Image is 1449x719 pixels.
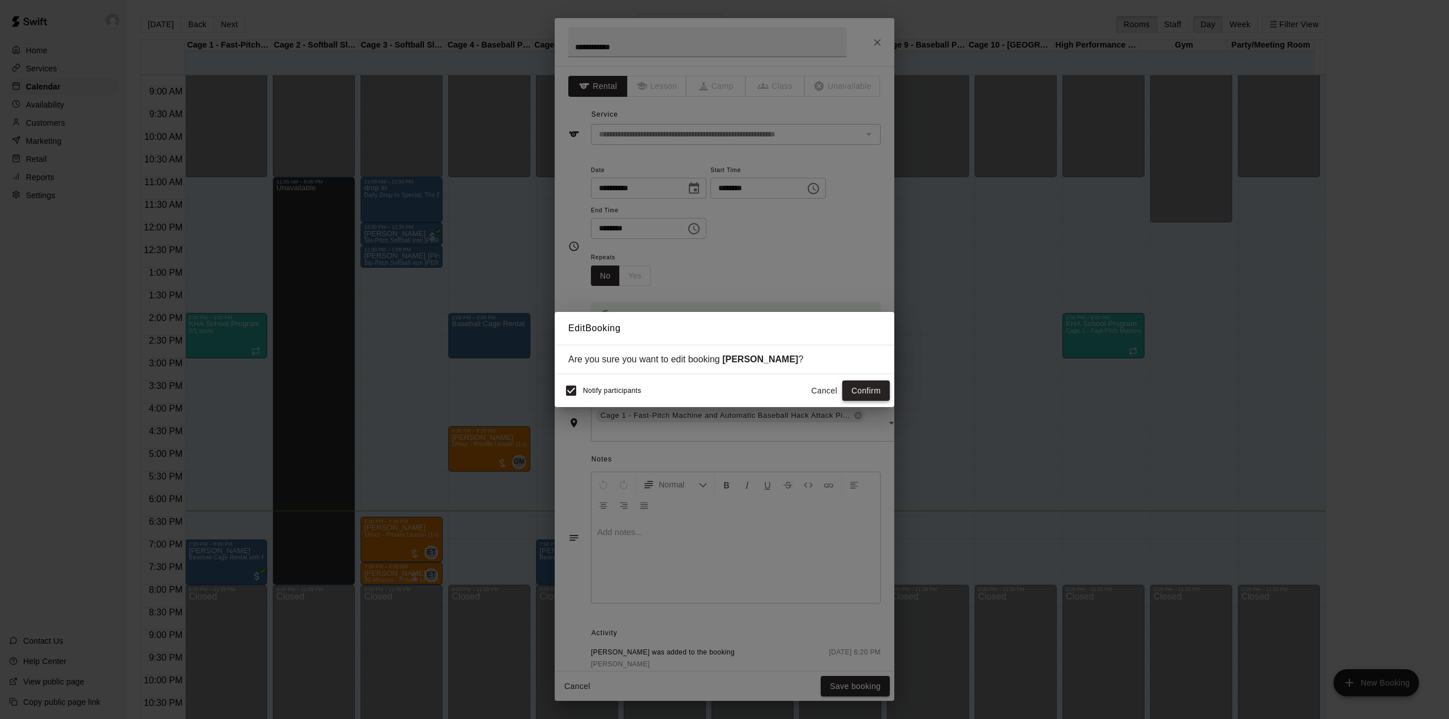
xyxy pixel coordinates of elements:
[583,387,641,395] span: Notify participants
[722,354,798,364] strong: [PERSON_NAME]
[806,380,842,401] button: Cancel
[568,354,881,365] div: Are you sure you want to edit booking ?
[555,312,894,345] h2: Edit Booking
[842,380,890,401] button: Confirm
